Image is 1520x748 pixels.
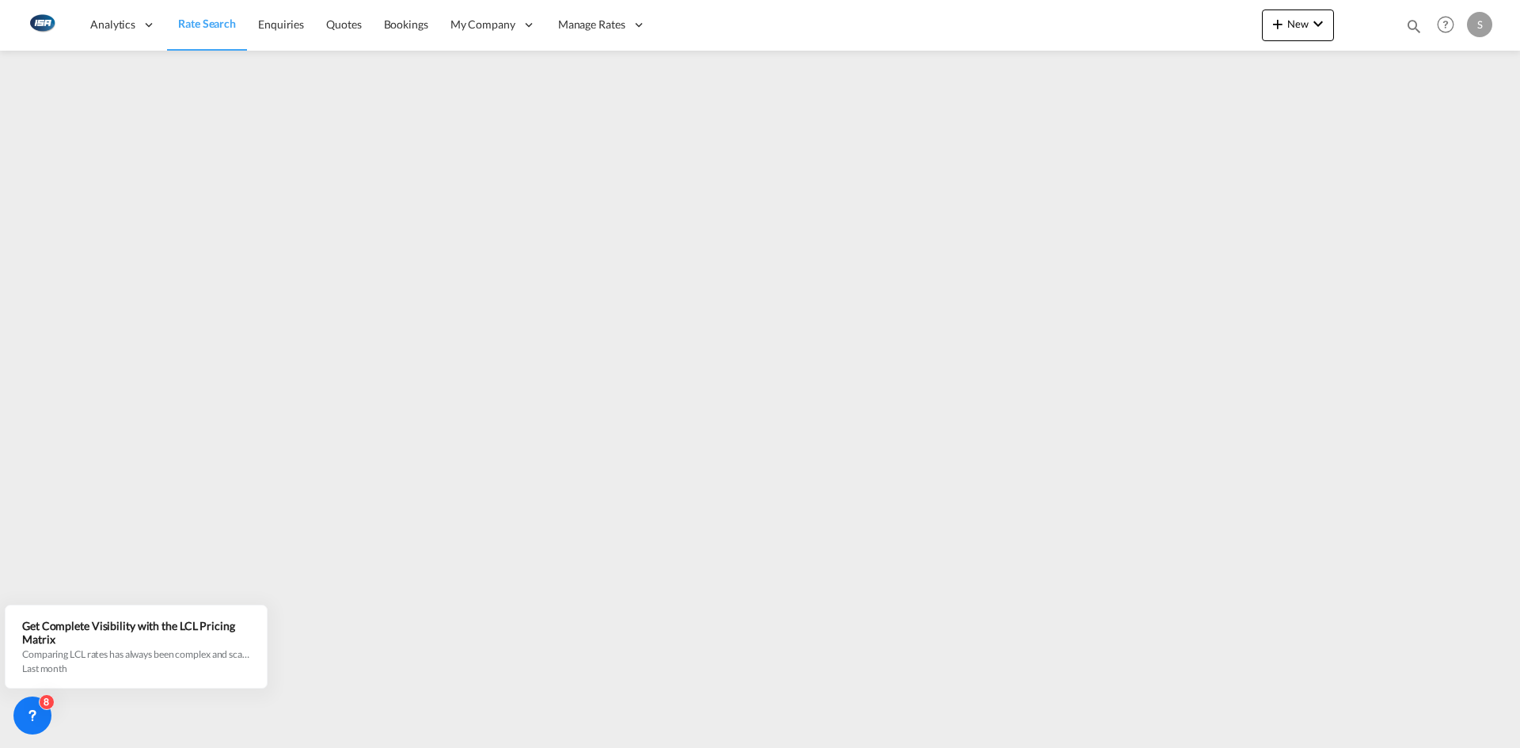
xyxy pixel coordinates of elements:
div: Help [1432,11,1467,40]
span: My Company [450,17,515,32]
div: icon-magnify [1405,17,1423,41]
span: Enquiries [258,17,304,31]
span: Analytics [90,17,135,32]
span: Manage Rates [558,17,625,32]
button: icon-plus 400-fgNewicon-chevron-down [1262,9,1334,41]
div: S [1467,12,1492,37]
md-icon: icon-plus 400-fg [1268,14,1287,33]
md-icon: icon-magnify [1405,17,1423,35]
img: 1aa151c0c08011ec8d6f413816f9a227.png [24,7,59,43]
span: New [1268,17,1328,30]
md-icon: icon-chevron-down [1309,14,1328,33]
span: Rate Search [178,17,236,30]
span: Bookings [384,17,428,31]
span: Quotes [326,17,361,31]
span: Help [1432,11,1459,38]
